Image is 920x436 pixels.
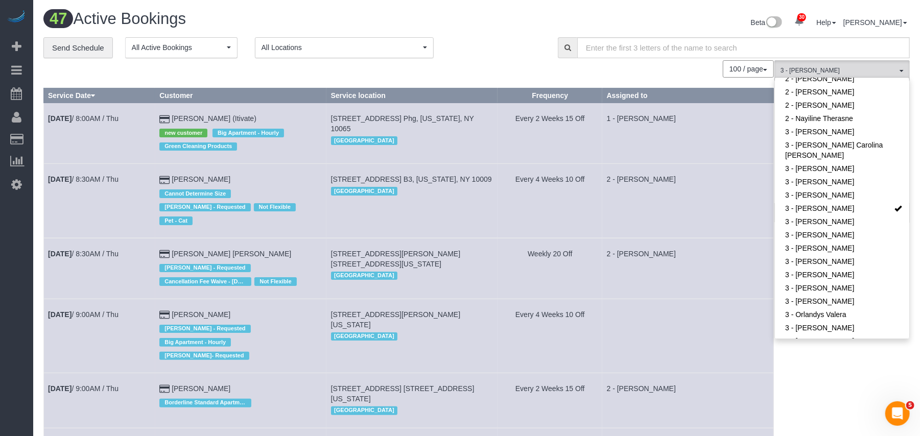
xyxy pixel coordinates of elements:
[775,268,909,281] a: 3 - [PERSON_NAME]
[775,241,909,255] a: 3 - [PERSON_NAME]
[775,228,909,241] a: 3 - [PERSON_NAME]
[172,310,230,319] a: [PERSON_NAME]
[43,37,113,59] a: Send Schedule
[789,10,809,33] a: 30
[48,310,119,319] a: [DATE]/ 9:00AM / Thu
[159,129,207,137] span: new customer
[775,281,909,295] a: 3 - [PERSON_NAME]
[44,88,155,103] th: Service Date
[775,72,909,85] a: 2 - [PERSON_NAME]
[262,42,420,53] span: All Locations
[331,406,398,415] span: [GEOGRAPHIC_DATA]
[331,404,493,417] div: Location
[254,203,296,211] span: Not Flexible
[775,125,909,138] a: 3 - [PERSON_NAME]
[775,215,909,228] a: 3 - [PERSON_NAME]
[331,114,474,133] span: [STREET_ADDRESS] Phg, [US_STATE], NY 10065
[6,10,27,25] img: Automaid Logo
[125,37,238,58] button: All Active Bookings
[781,66,897,75] span: 3 - [PERSON_NAME]
[172,384,230,393] a: [PERSON_NAME]
[885,401,910,426] iframe: Intercom live chat
[602,299,773,373] td: Assigned to
[775,202,909,215] a: 3 - [PERSON_NAME]
[602,88,773,103] th: Assigned to
[155,238,326,299] td: Customer
[602,238,773,299] td: Assigned to
[159,116,170,123] i: Credit Card Payment
[751,18,783,27] a: Beta
[326,164,498,238] td: Service location
[775,138,909,162] a: 3 - [PERSON_NAME] Carolina [PERSON_NAME]
[774,60,910,76] ol: All Teams
[498,373,602,428] td: Frequency
[48,250,72,258] b: [DATE]
[331,384,475,403] span: [STREET_ADDRESS] [STREET_ADDRESS][US_STATE]
[775,175,909,188] a: 3 - [PERSON_NAME]
[498,299,602,373] td: Frequency
[331,134,493,147] div: Location
[602,373,773,428] td: Assigned to
[213,129,284,137] span: Big Apartment - Hourly
[159,189,231,198] span: Cannot Determine Size
[155,103,326,164] td: Customer
[326,373,498,428] td: Service location
[159,216,193,225] span: Pet - Cat
[775,295,909,308] a: 3 - [PERSON_NAME]
[48,250,119,258] a: [DATE]/ 8:30AM / Thu
[326,238,498,299] td: Service location
[775,162,909,175] a: 3 - [PERSON_NAME]
[48,175,119,183] a: [DATE]/ 8:30AM / Thu
[775,334,909,348] a: 3 - [PERSON_NAME]
[43,10,469,28] h1: Active Bookings
[44,164,155,238] td: Schedule date
[723,60,774,78] button: 100 / page
[172,114,256,123] a: [PERSON_NAME] (Itivate)
[159,325,250,333] span: [PERSON_NAME] - Requested
[48,114,72,123] b: [DATE]
[775,308,909,321] a: 3 - Orlandys Valera
[498,238,602,299] td: Frequency
[331,269,493,282] div: Location
[775,255,909,268] a: 3 - [PERSON_NAME]
[155,373,326,428] td: Customer
[159,177,170,184] i: Credit Card Payment
[331,332,398,341] span: [GEOGRAPHIC_DATA]
[172,250,291,258] a: [PERSON_NAME] [PERSON_NAME]
[774,60,910,81] button: 3 - [PERSON_NAME]
[48,384,119,393] a: [DATE]/ 9:00AM / Thu
[255,37,434,58] button: All Locations
[48,310,72,319] b: [DATE]
[44,238,155,299] td: Schedule date
[797,13,806,21] span: 30
[765,16,782,30] img: New interface
[775,112,909,125] a: 2 - Nayiline Therasne
[775,188,909,202] a: 3 - [PERSON_NAME]
[326,103,498,164] td: Service location
[723,60,774,78] nav: Pagination navigation
[48,114,119,123] a: [DATE]/ 8:00AM / Thu
[254,277,296,285] span: Not Flexible
[172,175,230,183] a: [PERSON_NAME]
[155,164,326,238] td: Customer
[331,310,461,329] span: [STREET_ADDRESS][PERSON_NAME][US_STATE]
[331,136,398,144] span: [GEOGRAPHIC_DATA]
[159,277,251,285] span: Cancellation Fee Waive - [DATE]
[43,9,73,28] span: 47
[775,85,909,99] a: 2 - [PERSON_NAME]
[816,18,836,27] a: Help
[331,250,461,268] span: [STREET_ADDRESS][PERSON_NAME] [STREET_ADDRESS][US_STATE]
[906,401,914,409] span: 5
[602,103,773,164] td: Assigned to
[48,175,72,183] b: [DATE]
[159,142,237,151] span: Green Cleaning Products
[155,88,326,103] th: Customer
[331,175,492,183] span: [STREET_ADDRESS] B3, [US_STATE], NY 10009
[159,352,249,360] span: [PERSON_NAME]- Requested
[326,88,498,103] th: Service location
[155,299,326,373] td: Customer
[44,373,155,428] td: Schedule date
[44,103,155,164] td: Schedule date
